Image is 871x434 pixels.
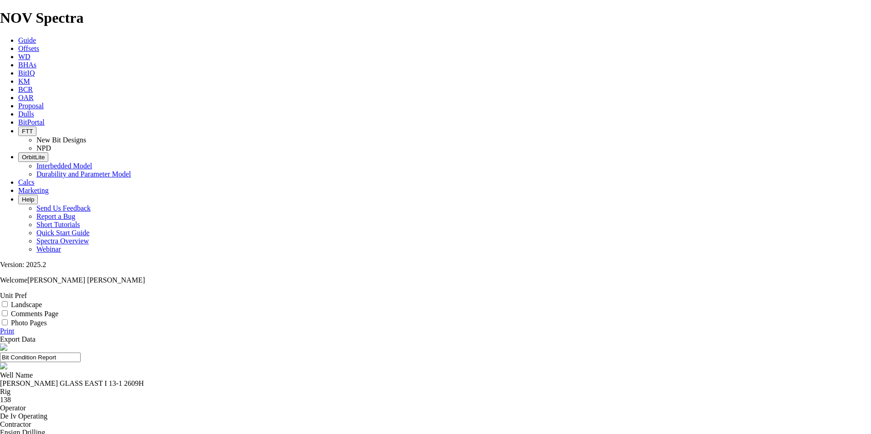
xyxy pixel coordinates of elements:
[36,221,80,228] a: Short Tutorials
[18,45,39,52] a: Offsets
[36,136,86,144] a: New Bit Designs
[18,53,31,61] a: WD
[18,110,34,118] a: Dulls
[18,178,35,186] a: Calcs
[11,319,47,327] label: Photo Pages
[22,154,45,161] span: OrbitLite
[36,229,89,237] a: Quick Start Guide
[36,144,51,152] a: NPD
[36,245,61,253] a: Webinar
[18,36,36,44] a: Guide
[11,301,42,308] label: Landscape
[18,86,33,93] a: BCR
[18,187,49,194] a: Marketing
[18,94,34,101] a: OAR
[18,77,30,85] a: KM
[36,212,75,220] a: Report a Bug
[18,61,36,69] a: BHAs
[36,170,131,178] a: Durability and Parameter Model
[11,310,58,318] label: Comments Page
[22,128,33,135] span: FTT
[18,69,35,77] a: BitIQ
[36,162,92,170] a: Interbedded Model
[18,118,45,126] a: BitPortal
[27,276,145,284] span: [PERSON_NAME] [PERSON_NAME]
[18,102,44,110] a: Proposal
[36,204,91,212] a: Send Us Feedback
[18,195,38,204] button: Help
[18,152,48,162] button: OrbitLite
[36,237,89,245] a: Spectra Overview
[22,196,34,203] span: Help
[18,126,36,136] button: FTT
